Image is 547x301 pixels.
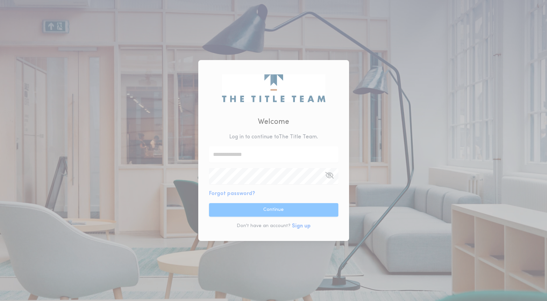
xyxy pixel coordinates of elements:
[229,133,318,141] p: Log in to continue to The Title Team .
[209,203,338,217] button: Continue
[209,190,255,198] button: Forgot password?
[222,74,325,102] img: logo
[258,116,289,128] h2: Welcome
[237,223,290,229] p: Don't have an account?
[292,222,311,230] button: Sign up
